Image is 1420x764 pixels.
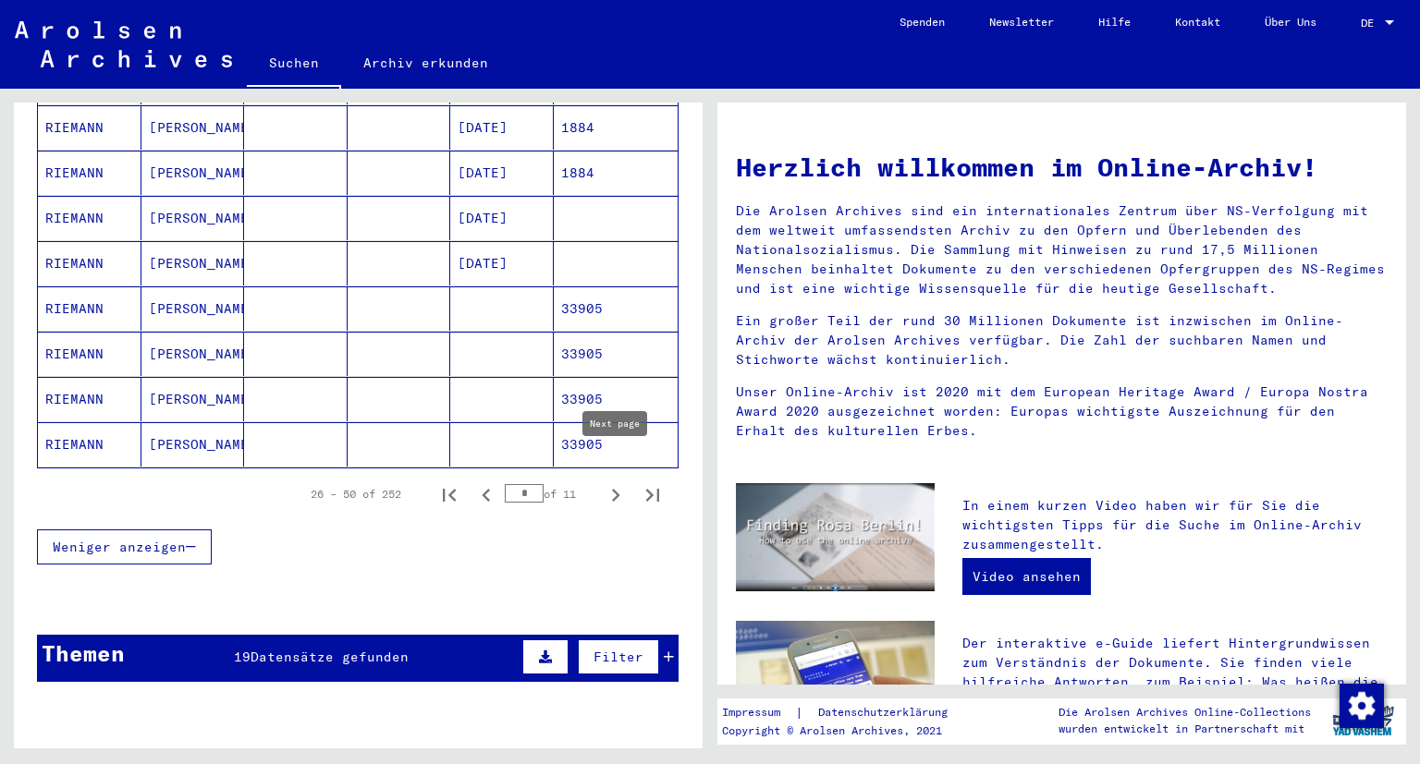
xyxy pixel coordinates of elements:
[1340,684,1384,728] img: Zustimmung ändern
[736,483,935,591] img: video.jpg
[722,703,795,722] a: Impressum
[141,332,245,376] mat-cell: [PERSON_NAME]
[38,105,141,150] mat-cell: RIEMANN
[450,151,554,195] mat-cell: [DATE]
[1328,697,1398,744] img: yv_logo.png
[554,105,679,150] mat-cell: 1884
[37,529,212,564] button: Weniger anzeigen
[722,722,970,739] p: Copyright © Arolsen Archives, 2021
[554,422,679,467] mat-cell: 33905
[554,151,679,195] mat-cell: 1884
[247,41,341,89] a: Suchen
[141,151,245,195] mat-cell: [PERSON_NAME]
[594,649,643,665] span: Filter
[141,377,245,421] mat-cell: [PERSON_NAME]
[38,286,141,331] mat-cell: RIEMANN
[141,196,245,240] mat-cell: [PERSON_NAME]
[450,105,554,150] mat-cell: [DATE]
[1339,683,1383,727] div: Zustimmung ändern
[311,486,401,503] div: 26 – 50 of 252
[736,621,935,754] img: eguide.jpg
[38,332,141,376] mat-cell: RIEMANN
[141,105,245,150] mat-cell: [PERSON_NAME]
[554,286,679,331] mat-cell: 33905
[141,241,245,285] mat-cell: [PERSON_NAME]
[736,148,1388,187] h1: Herzlich willkommen im Online-Archiv!
[38,377,141,421] mat-cell: RIEMANN
[141,286,245,331] mat-cell: [PERSON_NAME]
[38,151,141,195] mat-cell: RIEMANN
[141,422,245,467] mat-cell: [PERSON_NAME]
[1059,721,1311,737] p: wurden entwickelt in Partnerschaft mit
[468,476,505,513] button: Previous page
[505,485,597,503] div: of 11
[1361,17,1381,30] span: DE
[962,496,1388,554] p: In einem kurzen Video haben wir für Sie die wichtigsten Tipps für die Suche im Online-Archiv zusa...
[450,241,554,285] mat-cell: [DATE]
[234,649,251,665] span: 19
[962,634,1388,731] p: Der interaktive e-Guide liefert Hintergrundwissen zum Verständnis der Dokumente. Sie finden viele...
[15,21,232,67] img: Arolsen_neg.svg
[736,311,1388,370] p: Ein großer Teil der rund 30 Millionen Dokumente ist inzwischen im Online-Archiv der Arolsen Archi...
[38,422,141,467] mat-cell: RIEMANN
[38,241,141,285] mat-cell: RIEMANN
[1059,704,1311,721] p: Die Arolsen Archives Online-Collections
[962,558,1091,595] a: Video ansehen
[38,196,141,240] mat-cell: RIEMANN
[803,703,970,722] a: Datenschutzerklärung
[431,476,468,513] button: First page
[736,201,1388,298] p: Die Arolsen Archives sind ein internationales Zentrum über NS-Verfolgung mit dem weltweit umfasse...
[53,539,186,555] span: Weniger anzeigen
[722,703,970,722] div: |
[251,649,409,665] span: Datensätze gefunden
[736,382,1388,441] p: Unser Online-Archiv ist 2020 mit dem European Heritage Award / Europa Nostra Award 2020 ausgezeic...
[554,332,679,376] mat-cell: 33905
[450,196,554,240] mat-cell: [DATE]
[597,476,634,513] button: Next page
[42,637,125,670] div: Themen
[341,41,510,85] a: Archiv erkunden
[554,377,679,421] mat-cell: 33905
[634,476,671,513] button: Last page
[578,639,659,674] button: Filter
